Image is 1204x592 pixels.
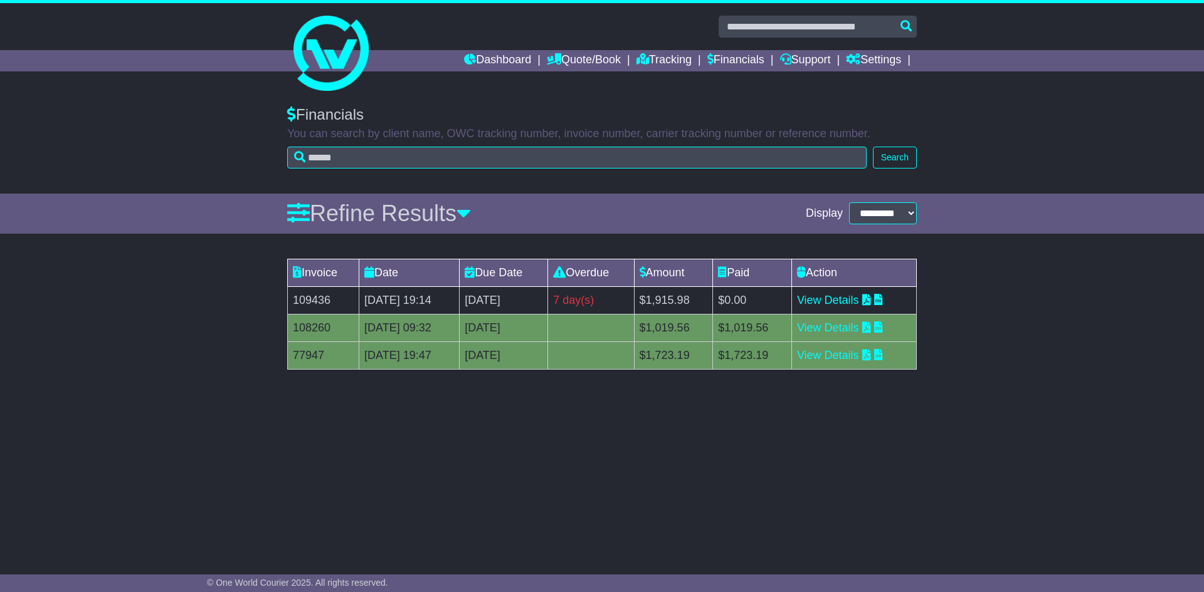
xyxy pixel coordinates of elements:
[797,349,859,361] a: View Details
[634,341,713,369] td: $1,723.19
[806,207,843,221] span: Display
[359,259,459,286] td: Date
[460,341,548,369] td: [DATE]
[713,314,792,341] td: $1,019.56
[287,200,471,226] a: Refine Results
[359,314,459,341] td: [DATE] 09:32
[287,106,917,124] div: Financials
[288,314,359,341] td: 108260
[634,286,713,314] td: $1,915.98
[634,259,713,286] td: Amount
[288,259,359,286] td: Invoice
[359,341,459,369] td: [DATE] 19:47
[873,147,917,169] button: Search
[288,286,359,314] td: 109436
[288,341,359,369] td: 77947
[548,259,634,286] td: Overdue
[713,341,792,369] td: $1,723.19
[287,127,917,141] p: You can search by client name, OWC tracking number, invoice number, carrier tracking number or re...
[713,259,792,286] td: Paid
[460,259,548,286] td: Due Date
[464,50,531,71] a: Dashboard
[791,259,916,286] td: Action
[797,294,859,306] a: View Details
[780,50,831,71] a: Support
[636,50,692,71] a: Tracking
[547,50,621,71] a: Quote/Book
[797,321,859,334] a: View Details
[359,286,459,314] td: [DATE] 19:14
[713,286,792,314] td: $0.00
[846,50,901,71] a: Settings
[460,286,548,314] td: [DATE]
[634,314,713,341] td: $1,019.56
[553,292,628,309] div: 7 day(s)
[207,578,388,588] span: © One World Courier 2025. All rights reserved.
[460,314,548,341] td: [DATE]
[707,50,764,71] a: Financials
